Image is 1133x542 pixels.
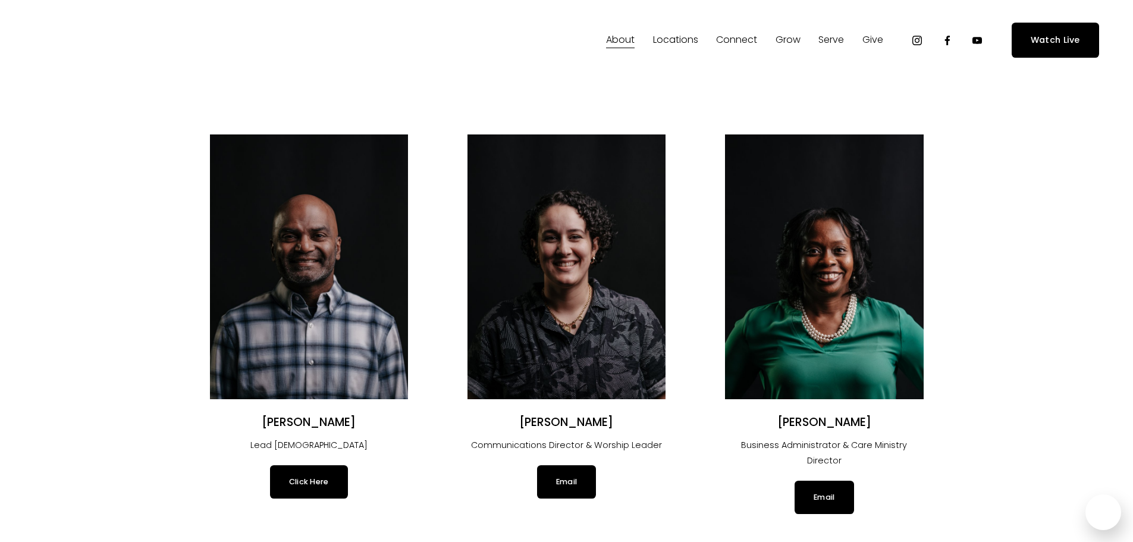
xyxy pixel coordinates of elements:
[971,35,983,46] a: YouTube
[34,29,200,52] img: Fellowship Memphis
[537,465,596,499] a: Email
[270,465,348,499] a: Click Here
[725,438,923,469] p: Business Administrator & Care Ministry Director
[818,32,844,49] span: Serve
[210,438,408,453] p: Lead [DEMOGRAPHIC_DATA]
[653,32,698,49] span: Locations
[467,415,666,430] h2: [PERSON_NAME]
[716,31,757,50] a: folder dropdown
[911,35,923,46] a: Instagram
[862,32,883,49] span: Give
[653,31,698,50] a: folder dropdown
[941,35,953,46] a: Facebook
[795,481,853,514] a: Email
[467,438,666,453] p: Communications Director & Worship Leader
[818,31,844,50] a: folder dropdown
[606,32,635,49] span: About
[1012,23,1099,58] a: Watch Live
[606,31,635,50] a: folder dropdown
[776,31,801,50] a: folder dropdown
[725,415,923,430] h2: [PERSON_NAME]
[862,31,883,50] a: folder dropdown
[210,415,408,430] h2: [PERSON_NAME]
[467,134,666,399] img: Angélica Smith
[716,32,757,49] span: Connect
[776,32,801,49] span: Grow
